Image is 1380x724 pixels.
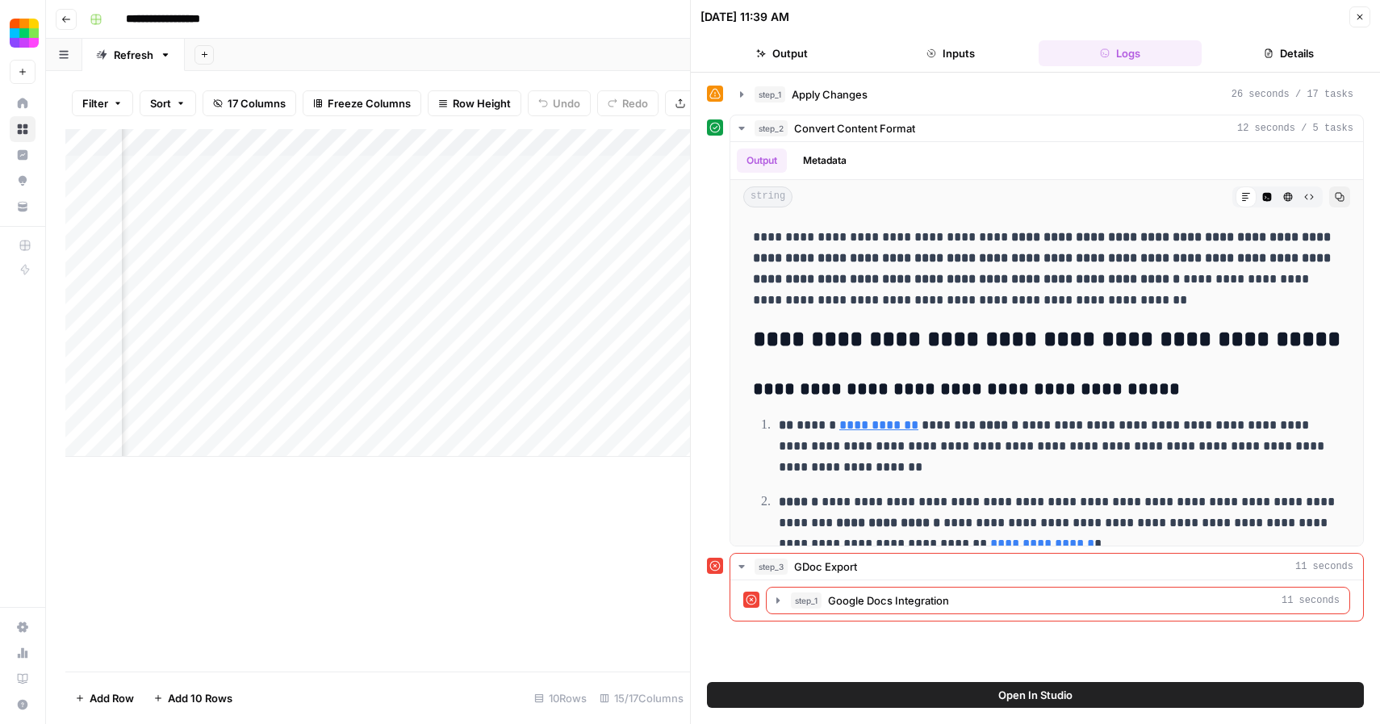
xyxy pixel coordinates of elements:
[730,115,1363,141] button: 12 seconds / 5 tasks
[1232,87,1353,102] span: 26 seconds / 17 tasks
[794,559,857,575] span: GDoc Export
[870,40,1033,66] button: Inputs
[428,90,521,116] button: Row Height
[793,149,856,173] button: Metadata
[328,95,411,111] span: Freeze Columns
[1237,121,1353,136] span: 12 seconds / 5 tasks
[593,685,690,711] div: 15/17 Columns
[72,90,133,116] button: Filter
[828,592,949,609] span: Google Docs Integration
[767,588,1349,613] button: 11 seconds
[743,186,792,207] span: string
[791,592,822,609] span: step_1
[10,116,36,142] a: Browse
[553,95,580,111] span: Undo
[528,90,591,116] button: Undo
[622,95,648,111] span: Redo
[203,90,296,116] button: 17 Columns
[10,13,36,53] button: Workspace: Smallpdf
[707,682,1364,708] button: Open In Studio
[140,90,196,116] button: Sort
[755,120,788,136] span: step_2
[168,690,232,706] span: Add 10 Rows
[1282,593,1340,608] span: 11 seconds
[730,82,1363,107] button: 26 seconds / 17 tasks
[303,90,421,116] button: Freeze Columns
[755,86,785,103] span: step_1
[453,95,511,111] span: Row Height
[730,580,1363,621] div: 11 seconds
[10,640,36,666] a: Usage
[597,90,659,116] button: Redo
[90,690,134,706] span: Add Row
[1208,40,1371,66] button: Details
[65,685,144,711] button: Add Row
[1295,559,1353,574] span: 11 seconds
[10,19,39,48] img: Smallpdf Logo
[730,554,1363,580] button: 11 seconds
[82,95,108,111] span: Filter
[150,95,171,111] span: Sort
[10,142,36,168] a: Insights
[700,40,864,66] button: Output
[528,685,593,711] div: 10 Rows
[792,86,868,103] span: Apply Changes
[10,666,36,692] a: Learning Hub
[82,39,185,71] a: Refresh
[700,9,789,25] div: [DATE] 11:39 AM
[10,90,36,116] a: Home
[10,614,36,640] a: Settings
[1039,40,1202,66] button: Logs
[114,47,153,63] div: Refresh
[794,120,915,136] span: Convert Content Format
[737,149,787,173] button: Output
[755,559,788,575] span: step_3
[730,142,1363,546] div: 12 seconds / 5 tasks
[10,692,36,718] button: Help + Support
[10,168,36,194] a: Opportunities
[998,687,1073,703] span: Open In Studio
[228,95,286,111] span: 17 Columns
[10,194,36,220] a: Your Data
[144,685,242,711] button: Add 10 Rows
